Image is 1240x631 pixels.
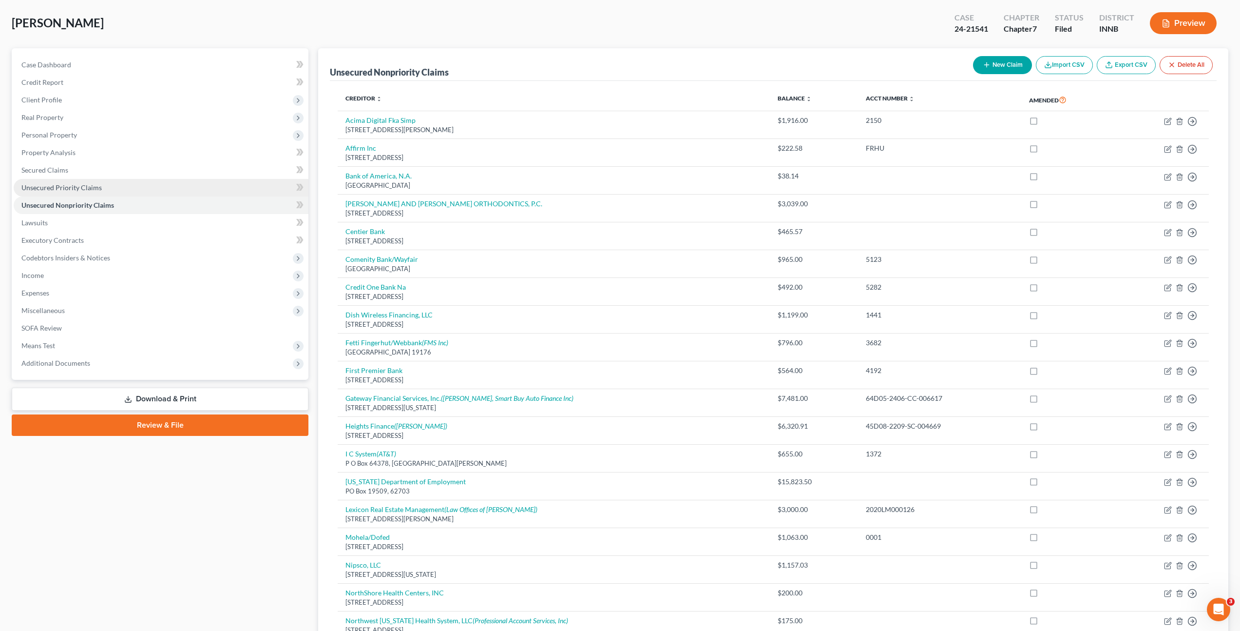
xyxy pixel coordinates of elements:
[345,237,762,246] div: [STREET_ADDRESS]
[345,542,762,552] div: [STREET_ADDRESS]
[866,338,1013,348] div: 3682
[345,366,402,375] a: First Premier Bank
[345,487,762,496] div: PO Box 19509, 62703
[778,394,850,403] div: $7,481.00
[954,12,988,23] div: Case
[1097,56,1156,74] a: Export CSV
[866,532,1013,542] div: 0001
[778,255,850,264] div: $965.00
[21,78,63,86] span: Credit Report
[866,282,1013,292] div: 5282
[778,95,812,102] a: Balance unfold_more
[345,144,376,152] a: Affirm Inc
[441,394,573,402] i: ([PERSON_NAME], Smart Buy Auto Finance Inc)
[1055,12,1084,23] div: Status
[345,403,762,413] div: [STREET_ADDRESS][US_STATE]
[345,589,444,597] a: NorthShore Health Centers, INC
[1055,23,1084,35] div: Filed
[345,209,762,218] div: [STREET_ADDRESS]
[21,271,44,279] span: Income
[778,143,850,153] div: $222.58
[21,289,49,297] span: Expenses
[345,394,573,402] a: Gateway Financial Services, Inc.([PERSON_NAME], Smart Buy Auto Finance Inc)
[778,227,850,237] div: $465.57
[21,306,65,315] span: Miscellaneous
[21,359,90,367] span: Additional Documents
[21,166,68,174] span: Secured Claims
[345,264,762,274] div: [GEOGRAPHIC_DATA]
[778,449,850,459] div: $655.00
[866,394,1013,403] div: 64D05-2406-CC-006617
[345,255,418,263] a: Comenity Bank/Wayfair
[21,201,114,209] span: Unsecured Nonpriority Claims
[345,477,466,486] a: [US_STATE] Department of Employment
[1160,56,1213,74] button: Delete All
[21,113,63,121] span: Real Property
[345,311,433,319] a: Dish Wireless Financing, LLC
[14,179,308,197] a: Unsecured Priority Claims
[21,236,84,244] span: Executory Contracts
[778,560,850,570] div: $1,157.03
[778,116,850,125] div: $1,916.00
[954,23,988,35] div: 24-21541
[345,450,396,458] a: I C System(AT&T)
[1004,12,1039,23] div: Chapter
[778,282,850,292] div: $492.00
[21,183,102,192] span: Unsecured Priority Claims
[1036,56,1093,74] button: Import CSV
[14,74,308,91] a: Credit Report
[422,338,448,347] i: (FMS Inc)
[1021,89,1115,111] th: Amended
[345,570,762,579] div: [STREET_ADDRESS][US_STATE]
[778,310,850,320] div: $1,199.00
[866,255,1013,264] div: 5123
[14,319,308,337] a: SOFA Review
[377,450,396,458] i: (AT&T)
[778,588,850,598] div: $200.00
[345,505,537,513] a: Lexicon Real Estate Management(Law Offices of [PERSON_NAME])
[778,338,850,348] div: $796.00
[1150,12,1217,34] button: Preview
[345,375,762,385] div: [STREET_ADDRESS]
[345,598,762,607] div: [STREET_ADDRESS]
[21,148,76,157] span: Property Analysis
[1004,23,1039,35] div: Chapter
[21,96,62,104] span: Client Profile
[866,116,1013,125] div: 2150
[866,449,1013,459] div: 1372
[1032,24,1037,33] span: 7
[444,505,537,513] i: (Law Offices of [PERSON_NAME])
[345,227,385,236] a: Centier Bank
[345,292,762,301] div: [STREET_ADDRESS]
[866,143,1013,153] div: FRHU
[778,421,850,431] div: $6,320.91
[345,348,762,357] div: [GEOGRAPHIC_DATA] 19176
[866,310,1013,320] div: 1441
[806,96,812,102] i: unfold_more
[778,366,850,375] div: $564.00
[1099,12,1134,23] div: District
[345,533,390,541] a: Mohela/Dofed
[866,421,1013,431] div: 45D08-2209-SC-004669
[14,232,308,249] a: Executory Contracts
[12,388,308,411] a: Download & Print
[345,95,382,102] a: Creditor unfold_more
[973,56,1032,74] button: New Claim
[1207,598,1230,621] iframe: Intercom live chat
[345,153,762,162] div: [STREET_ADDRESS]
[345,514,762,524] div: [STREET_ADDRESS][PERSON_NAME]
[1099,23,1134,35] div: INNB
[473,616,568,625] i: (Professional Account Services, Inc)
[345,172,412,180] a: Bank of America, N.A.
[12,414,308,436] a: Review & File
[345,181,762,190] div: [GEOGRAPHIC_DATA]
[376,96,382,102] i: unfold_more
[21,324,62,332] span: SOFA Review
[345,283,406,291] a: Credit One Bank Na
[345,125,762,135] div: [STREET_ADDRESS][PERSON_NAME]
[14,144,308,161] a: Property Analysis
[21,131,77,139] span: Personal Property
[1227,598,1235,606] span: 3
[778,616,850,626] div: $175.00
[21,341,55,350] span: Means Test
